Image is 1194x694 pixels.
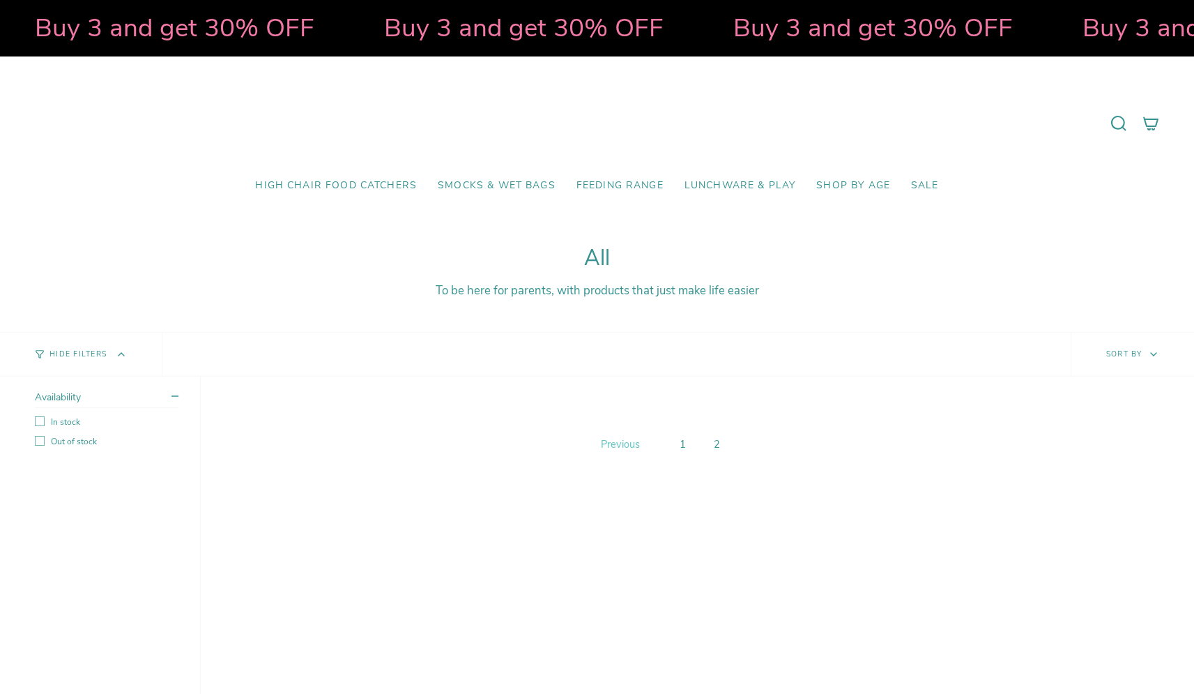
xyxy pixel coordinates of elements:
a: Mumma’s Little Helpers [477,77,717,169]
a: 1 [674,435,691,454]
button: Sort by [1071,333,1194,376]
span: Feeding Range [576,180,664,192]
label: Out of stock [35,436,178,447]
span: Previous [601,437,640,451]
span: SALE [911,180,939,192]
a: Feeding Range [566,169,674,202]
a: Lunchware & Play [674,169,806,202]
summary: Availability [35,391,178,408]
strong: Buy 3 and get 30% OFF [703,10,983,45]
a: Shop by Age [806,169,901,202]
span: Smocks & Wet Bags [438,180,556,192]
span: Hide Filters [49,351,107,359]
strong: Buy 3 and get 30% OFF [5,10,284,45]
strong: Buy 3 and get 30% OFF [354,10,634,45]
span: Availability [35,391,81,404]
a: Previous [597,434,643,455]
span: Sort by [1106,349,1142,359]
a: 2 [708,435,726,454]
a: High Chair Food Catchers [245,169,427,202]
label: In stock [35,416,178,428]
span: To be here for parents, with products that just make life easier [436,282,759,299]
a: SALE [901,169,949,202]
span: Shop by Age [816,180,890,192]
span: High Chair Food Catchers [255,180,417,192]
h1: All [35,246,1159,271]
a: Smocks & Wet Bags [427,169,566,202]
span: Lunchware & Play [684,180,795,192]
